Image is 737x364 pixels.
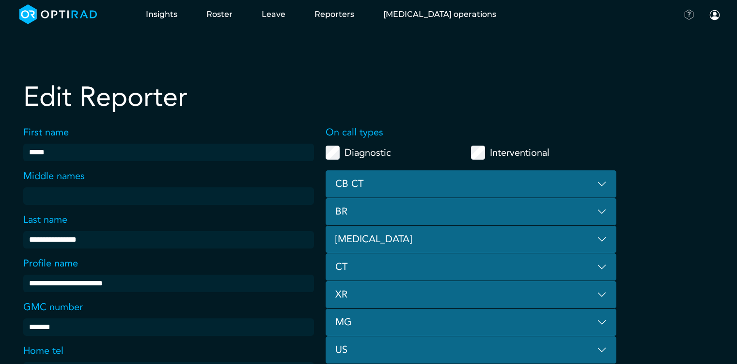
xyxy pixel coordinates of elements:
label: Profile name [23,256,78,271]
button: XR [326,281,616,309]
h2: Edit Reporter [23,81,616,114]
img: brand-opti-rad-logos-blue-and-white-d2f68631ba2948856bd03f2d395fb146ddc8fb01b4b6e9315ea85fa773367... [19,4,97,24]
button: [MEDICAL_DATA] [326,226,616,253]
label: On call types [326,125,616,140]
button: MG [326,309,616,336]
label: Diagnostic [345,144,391,162]
label: Last name [23,213,67,227]
button: US [326,336,616,364]
label: Middle names [23,169,85,183]
button: CT [326,253,616,281]
label: Interventional [490,144,549,162]
label: Home tel [23,344,63,358]
button: BR [326,198,616,226]
button: CB CT [326,170,616,198]
label: First name [23,125,69,140]
label: GMC number [23,300,83,314]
